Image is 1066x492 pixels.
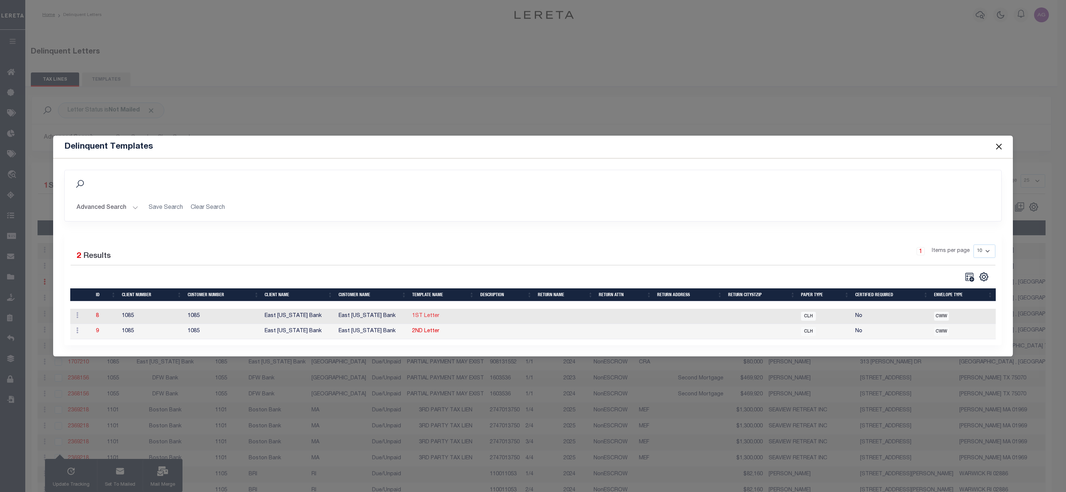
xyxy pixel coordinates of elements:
td: East [US_STATE] Bank [336,324,409,339]
td: 1085 [185,324,262,339]
th: RETURN NAME: activate to sort column ascending [535,288,596,301]
th: CUSTOMER NUMBER: activate to sort column ascending [185,288,262,301]
th: RETURN CITYSTZIP: activate to sort column ascending [725,288,798,301]
td: No [852,309,931,324]
a: 1 [917,247,925,255]
th: ENVELOPE TYPE: activate to sort column ascending [931,288,996,301]
td: East [US_STATE] Bank [336,309,409,324]
button: Advanced Search [77,201,138,215]
td: 1085 [119,309,185,324]
th: PAPER TYPE: activate to sort column ascending [798,288,852,301]
label: Results [83,250,111,262]
button: Close [994,142,1004,152]
th: CERTIFIED REQUIRED: activate to sort column ascending [852,288,931,301]
td: East [US_STATE] Bank [262,324,335,339]
span: CWW [934,312,949,321]
a: 2ND Letter [412,328,439,334]
th: RETURN ADDRESS: activate to sort column ascending [654,288,725,301]
td: No [852,324,931,339]
span: CLH [801,327,816,336]
a: 8 [96,313,99,318]
a: 1ST Letter [412,313,439,318]
th: &nbsp; [70,288,93,301]
td: East [US_STATE] Bank [262,309,335,324]
span: CWW [934,327,949,336]
span: Items per page [932,247,970,255]
th: TEMPLATE NAME: activate to sort column ascending [409,288,477,301]
th: CLIENT NAME: activate to sort column ascending [262,288,335,301]
a: 9 [96,328,99,334]
span: CLH [801,312,816,321]
td: 1085 [185,309,262,324]
h5: Delinquent Templates [64,142,153,152]
th: RETURN ATTN: activate to sort column ascending [596,288,654,301]
th: DESCRIPTION: activate to sort column ascending [477,288,535,301]
th: ID: activate to sort column ascending [93,288,119,301]
span: 2 [77,252,81,260]
th: CUSTOMER NAME: activate to sort column ascending [336,288,409,301]
td: 1085 [119,324,185,339]
th: CLIENT NUMBER: activate to sort column ascending [119,288,185,301]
